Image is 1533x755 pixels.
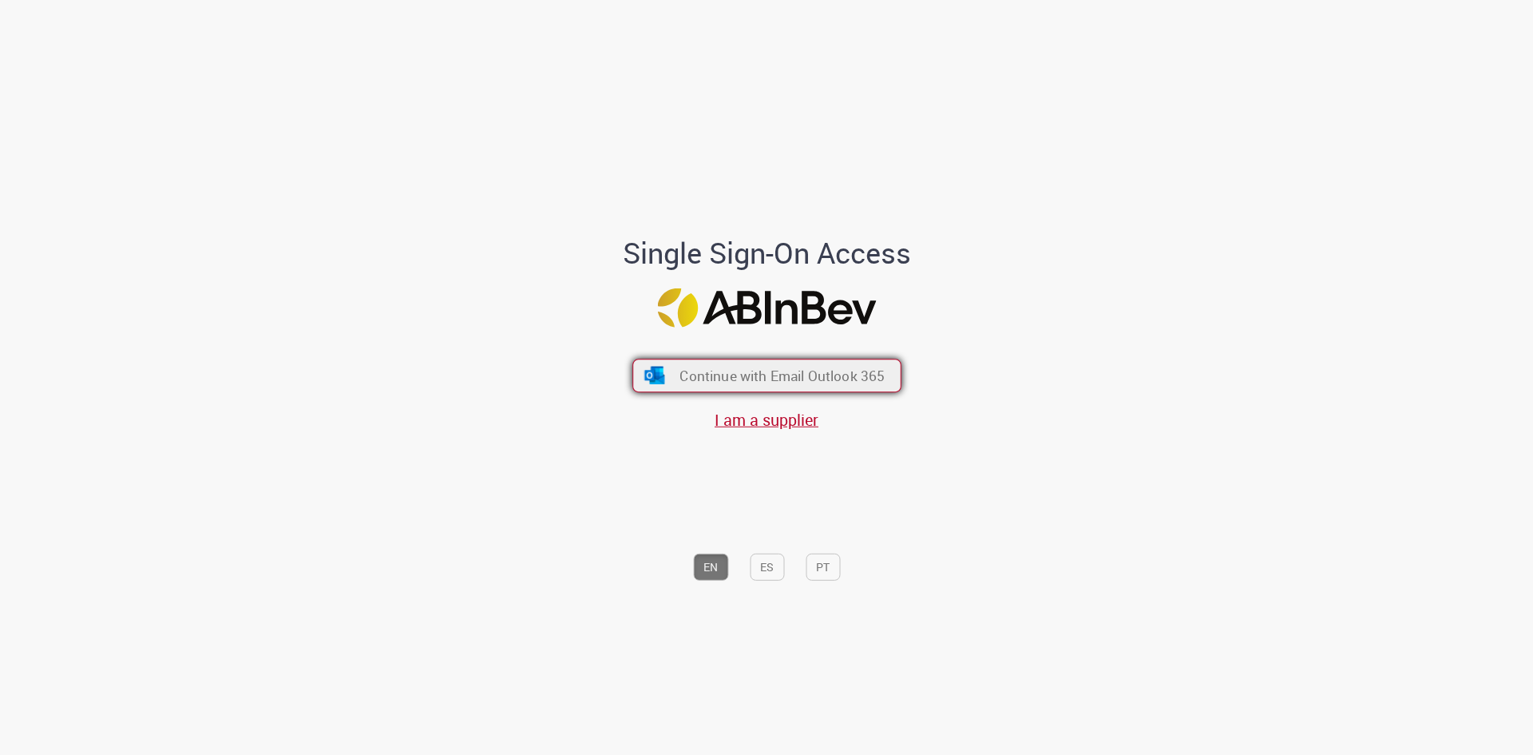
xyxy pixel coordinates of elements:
[693,554,728,581] button: EN
[545,237,988,269] h1: Single Sign-On Access
[679,367,885,385] span: Continue with Email Outlook 365
[750,554,784,581] button: ES
[715,409,818,431] a: I am a supplier
[657,288,876,328] img: Logo ABInBev
[643,367,666,384] img: ícone Azure/Microsoft 360
[806,554,840,581] button: PT
[632,359,901,392] button: ícone Azure/Microsoft 360 Continue with Email Outlook 365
